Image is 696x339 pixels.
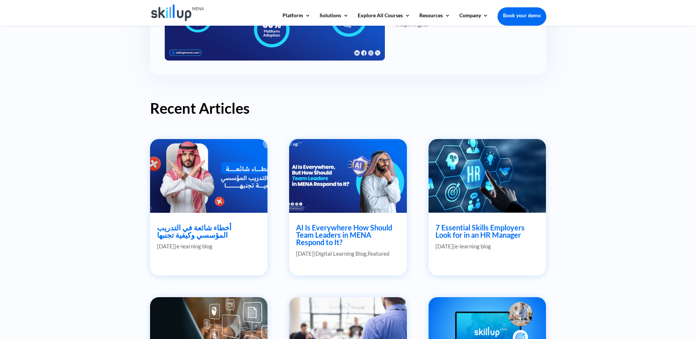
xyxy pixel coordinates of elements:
[150,139,268,212] img: أخطاء شائعة في التدريب المؤسسي وكيفية تجنبها
[455,243,491,249] a: e-learning blog
[320,13,349,25] a: Solutions
[296,249,400,258] p: | ,
[316,250,367,257] a: Digital Learning Blog
[498,7,546,23] a: Book your demo
[436,242,539,251] p: |
[368,250,389,257] a: Featured
[358,13,410,25] a: Explore All Courses
[428,139,546,212] img: 7 Essential Skills Employers Look for in an HR Manager
[459,13,488,25] a: Company
[289,139,407,212] img: AI Is Everywhere How Should Team Leaders in MENA Respond to It?
[150,101,546,119] h2: Recent Articles
[283,13,310,25] a: Platform
[574,260,696,339] iframe: Chat Widget
[296,250,314,257] span: [DATE]
[436,243,453,249] span: [DATE]
[436,223,525,239] a: 7 Essential Skills Employers Look for in an HR Manager
[176,243,212,249] a: e-learning blog
[157,243,175,249] span: [DATE]
[296,223,392,247] a: AI Is Everywhere How Should Team Leaders in MENA Respond to It?
[419,13,450,25] a: Resources
[151,4,204,21] img: Skillup Mena
[157,242,260,251] p: |
[157,223,232,239] a: أخطاء شائعة في التدريب المؤسسي وكيفية تجنبها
